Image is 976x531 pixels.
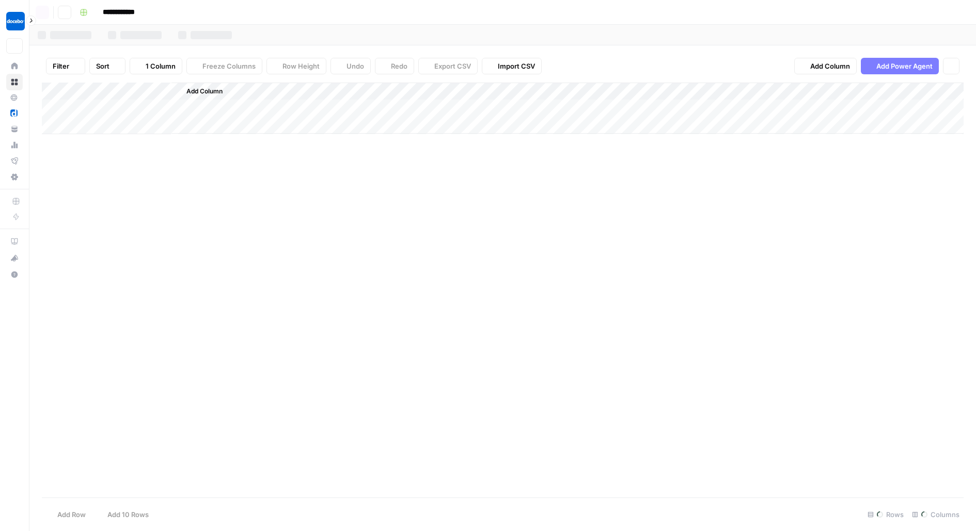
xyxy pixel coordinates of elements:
a: Home [6,58,23,74]
a: Usage [6,137,23,153]
img: Docebo Logo [6,12,25,30]
span: Row Height [282,61,320,71]
button: Add Column [173,85,227,98]
button: Import CSV [482,58,542,74]
button: Add Column [794,58,857,74]
button: Export CSV [418,58,478,74]
span: Add Column [810,61,850,71]
span: Import CSV [498,61,535,71]
button: Row Height [266,58,326,74]
span: Undo [347,61,364,71]
a: AirOps Academy [6,233,23,250]
button: Add Row [42,506,92,523]
button: Add 10 Rows [92,506,155,523]
span: 1 Column [146,61,176,71]
button: Add Power Agent [861,58,939,74]
div: Rows [863,506,908,523]
span: Sort [96,61,109,71]
button: Freeze Columns [186,58,262,74]
button: Filter [46,58,85,74]
div: What's new? [7,250,22,266]
button: Sort [89,58,125,74]
button: Workspace: Docebo [6,8,23,34]
span: Export CSV [434,61,471,71]
a: Flightpath [6,153,23,169]
span: Filter [53,61,69,71]
a: Settings [6,169,23,185]
button: 1 Column [130,58,182,74]
div: Columns [908,506,964,523]
button: Help + Support [6,266,23,283]
span: Add Power Agent [876,61,933,71]
img: y40elq8w6bmqlakrd2chaqr5nb67 [10,109,18,117]
a: Your Data [6,121,23,137]
button: What's new? [6,250,23,266]
a: Browse [6,74,23,90]
span: Freeze Columns [202,61,256,71]
button: Undo [330,58,371,74]
span: Add Column [186,87,223,96]
span: Add 10 Rows [107,509,149,520]
span: Add Row [57,509,86,520]
button: Redo [375,58,414,74]
span: Redo [391,61,407,71]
